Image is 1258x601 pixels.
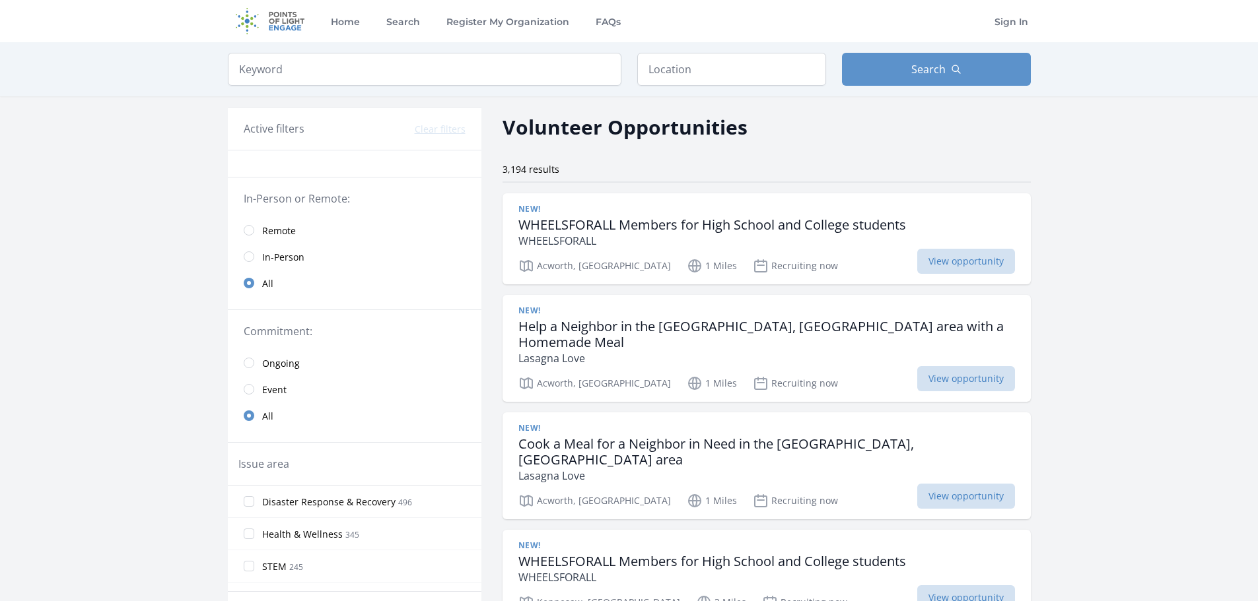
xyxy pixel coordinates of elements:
legend: In-Person or Remote: [244,191,466,206]
legend: Commitment: [244,323,466,339]
p: Recruiting now [753,375,838,391]
span: STEM [262,560,287,573]
a: Ongoing [228,350,481,376]
a: Event [228,376,481,402]
a: New! Cook a Meal for a Neighbor in Need in the [GEOGRAPHIC_DATA], [GEOGRAPHIC_DATA] area Lasagna ... [503,412,1031,519]
h3: Help a Neighbor in the [GEOGRAPHIC_DATA], [GEOGRAPHIC_DATA] area with a Homemade Meal [518,319,1015,350]
input: Health & Wellness 345 [244,528,254,539]
span: In-Person [262,251,304,264]
h3: Active filters [244,121,304,137]
p: Lasagna Love [518,468,1015,484]
span: Health & Wellness [262,528,343,541]
input: Disaster Response & Recovery 496 [244,496,254,507]
span: 245 [289,561,303,573]
a: New! WHEELSFORALL Members for High School and College students WHEELSFORALL Acworth, [GEOGRAPHIC_... [503,193,1031,284]
span: View opportunity [917,366,1015,391]
span: Event [262,383,287,396]
a: Remote [228,217,481,243]
p: WHEELSFORALL [518,233,906,249]
button: Clear filters [415,123,466,136]
a: New! Help a Neighbor in the [GEOGRAPHIC_DATA], [GEOGRAPHIC_DATA] area with a Homemade Meal Lasagn... [503,295,1031,402]
p: 1 Miles [687,375,737,391]
p: 1 Miles [687,258,737,274]
span: Ongoing [262,357,300,370]
h2: Volunteer Opportunities [503,112,748,142]
p: Recruiting now [753,493,838,509]
a: All [228,402,481,429]
p: 1 Miles [687,493,737,509]
span: 345 [345,529,359,540]
p: Lasagna Love [518,350,1015,366]
span: New! [518,540,541,551]
input: Location [637,53,826,86]
span: 496 [398,497,412,508]
span: Disaster Response & Recovery [262,495,396,509]
span: Search [911,61,946,77]
span: New! [518,305,541,316]
span: New! [518,423,541,433]
a: In-Person [228,243,481,270]
input: Keyword [228,53,621,86]
p: Acworth, [GEOGRAPHIC_DATA] [518,375,671,391]
h3: WHEELSFORALL Members for High School and College students [518,217,906,233]
p: WHEELSFORALL [518,569,906,585]
legend: Issue area [238,456,289,472]
span: View opportunity [917,484,1015,509]
h3: Cook a Meal for a Neighbor in Need in the [GEOGRAPHIC_DATA], [GEOGRAPHIC_DATA] area [518,436,1015,468]
a: All [228,270,481,296]
h3: WHEELSFORALL Members for High School and College students [518,554,906,569]
p: Recruiting now [753,258,838,274]
span: All [262,277,273,290]
span: New! [518,204,541,214]
span: View opportunity [917,249,1015,274]
span: 3,194 results [503,163,559,175]
p: Acworth, [GEOGRAPHIC_DATA] [518,258,671,274]
input: STEM 245 [244,561,254,571]
span: Remote [262,224,296,237]
span: All [262,410,273,423]
p: Acworth, [GEOGRAPHIC_DATA] [518,493,671,509]
button: Search [842,53,1031,86]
